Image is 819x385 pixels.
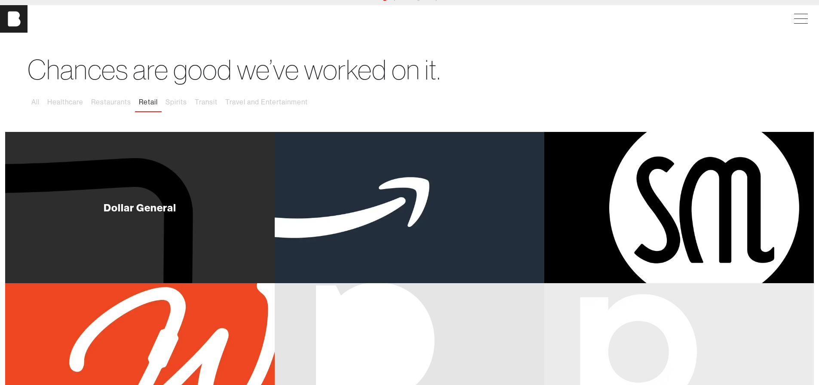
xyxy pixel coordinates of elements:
[191,93,221,111] button: Transit
[5,132,275,284] a: Dollar General
[221,93,312,111] button: Travel and Entertainment
[87,93,135,111] button: Restaurants
[135,93,162,111] button: Retail
[43,93,87,111] button: Healthcare
[28,93,43,111] button: All
[104,202,176,213] div: Dollar General
[162,93,191,111] button: Spirits
[28,53,791,86] h1: Chances are good we’ve worked on it.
